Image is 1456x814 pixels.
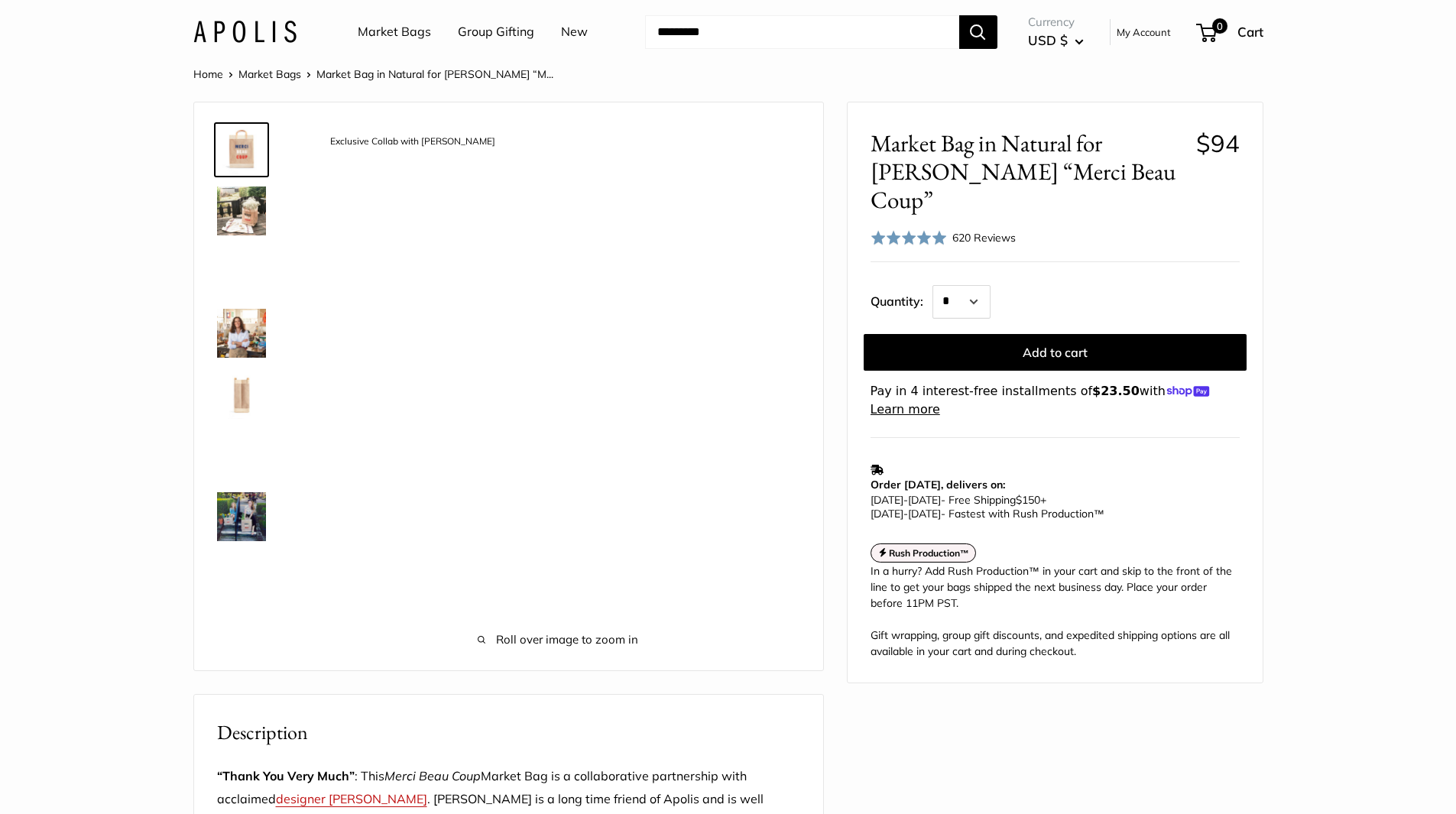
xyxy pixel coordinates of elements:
a: Market Bags [358,21,431,44]
span: - [903,493,908,507]
a: description_"Thank you very much" [214,550,269,605]
a: My Account [1117,23,1171,41]
span: Cart [1237,24,1263,40]
a: description_Seal of authenticity printed on the backside of every bag. [214,245,269,300]
a: description_Clare V in her CA studio [214,306,269,361]
a: description_Spacious inner area with room for everything. [214,428,269,483]
a: Home [193,67,223,81]
span: Roll over image to zoom in [316,629,800,650]
button: Search [959,15,997,49]
span: [DATE] [871,493,903,507]
span: Currency [1028,11,1084,33]
span: $94 [1196,128,1240,158]
strong: “Thank You Very Much” [217,768,355,783]
em: Merci Beau Coup [384,768,481,783]
h2: Description [217,718,800,748]
a: designer [PERSON_NAME] [276,791,427,806]
span: - Fastest with Rush Production™ [871,507,1104,521]
button: Add to cart [864,334,1247,371]
span: Market Bag in Natural for [PERSON_NAME] “Merci Beau Coup” [871,129,1185,215]
strong: Order [DATE], delivers on: [871,478,1005,491]
a: Group Gifting [458,21,534,44]
div: In a hurry? Add Rush Production™ in your cart and skip to the front of the line to get your bags ... [871,563,1240,660]
img: description_Clare V in her CA studio [217,309,266,358]
img: Market Bag in Natural for Clare V. “Merci Beau Coup” [217,186,266,235]
strong: Rush Production™ [889,547,969,559]
label: Quantity: [871,281,932,319]
a: Market Bags [238,67,301,81]
span: [DATE] [908,507,941,521]
span: $150 [1016,493,1040,507]
a: Market Bag in Natural for Clare V. “Merci Beau Coup” [214,367,269,422]
a: Market Bag in Natural for Clare V. “Merci Beau Coup” [214,489,269,544]
input: Search... [645,15,959,49]
span: USD $ [1028,32,1068,48]
div: Exclusive Collab with [PERSON_NAME] [323,131,503,152]
a: Market Bag in Natural for Clare V. “Merci Beau Coup” [214,183,269,238]
span: [DATE] [908,493,941,507]
a: 0 Cart [1198,20,1263,44]
span: - [903,507,908,521]
span: [DATE] [871,507,903,521]
span: 0 [1211,18,1227,34]
button: USD $ [1028,28,1084,53]
a: New [561,21,588,44]
nav: Breadcrumb [193,64,553,84]
img: Market Bag in Natural for Clare V. “Merci Beau Coup” [217,492,266,541]
img: Apolis [193,21,297,43]
a: description_Exclusive Collab with Clare V [214,122,269,177]
img: Market Bag in Natural for Clare V. “Merci Beau Coup” [217,370,266,419]
img: description_Exclusive Collab with Clare V [217,125,266,174]
span: 620 Reviews [952,231,1016,245]
span: Market Bag in Natural for [PERSON_NAME] “M... [316,67,553,81]
p: - Free Shipping + [871,493,1232,521]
